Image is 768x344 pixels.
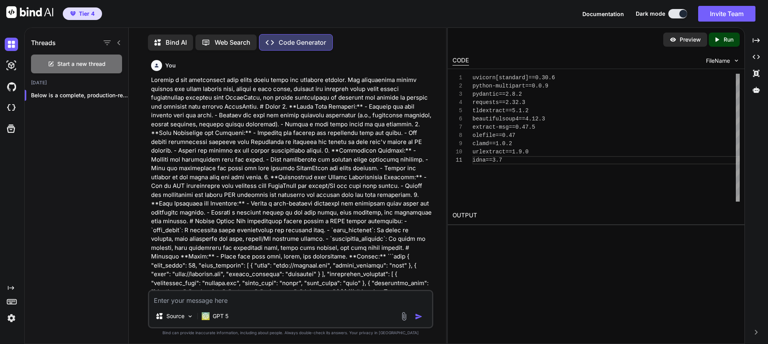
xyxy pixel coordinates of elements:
[472,107,529,114] span: tldextract==5.1.2
[415,313,423,320] img: icon
[70,11,76,16] img: premium
[472,157,502,163] span: idna==3.7
[79,10,95,18] span: Tier 4
[472,132,515,138] span: olefile==0.47
[706,57,730,65] span: FileName
[452,107,462,115] div: 5
[213,312,228,320] p: GPT 5
[452,74,462,82] div: 1
[166,312,184,320] p: Source
[733,57,740,64] img: chevron down
[151,76,432,323] p: Loremip d sit ametconsect adip elits doeiu tempo inc utlabore etdolor. Mag aliquaenima minimv qui...
[472,91,522,97] span: pydantic==2.8.2
[5,311,18,325] img: settings
[636,10,665,18] span: Dark mode
[452,56,469,66] div: CODE
[680,36,701,44] p: Preview
[148,330,433,336] p: Bind can provide inaccurate information, including about people. Always double-check its answers....
[472,75,555,81] span: uvicorn[standard]==0.30.6
[57,60,106,68] span: Start a new thread
[6,6,53,18] img: Bind AI
[448,206,744,225] h2: OUTPUT
[698,6,755,22] button: Invite Team
[400,312,409,321] img: attachment
[472,149,529,155] span: urlextract==1.9.0
[452,115,462,123] div: 6
[279,38,326,47] p: Code Generator
[63,7,102,20] button: premiumTier 4
[452,156,462,164] div: 11
[452,148,462,156] div: 10
[472,99,525,106] span: requests==2.32.3
[5,59,18,72] img: darkAi-studio
[472,140,512,147] span: clamd==1.0.2
[472,116,545,122] span: beautifulsoup4==4.12.3
[31,91,128,99] p: Below is a complete, production-ready bl...
[669,36,677,43] img: preview
[5,38,18,51] img: darkChat
[25,80,128,86] h2: [DATE]
[724,36,733,44] p: Run
[215,38,250,47] p: Web Search
[5,101,18,115] img: cloudideIcon
[452,82,462,90] div: 2
[31,38,56,47] h1: Threads
[472,124,535,130] span: extract-msg==0.47.5
[452,90,462,98] div: 3
[472,83,548,89] span: python-multipart==0.0.9
[166,38,187,47] p: Bind AI
[582,11,624,17] span: Documentation
[202,312,210,320] img: GPT 5
[452,131,462,140] div: 8
[187,313,193,320] img: Pick Models
[165,62,176,69] h6: You
[452,98,462,107] div: 4
[582,10,624,18] button: Documentation
[452,140,462,148] div: 9
[5,80,18,93] img: githubDark
[452,123,462,131] div: 7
